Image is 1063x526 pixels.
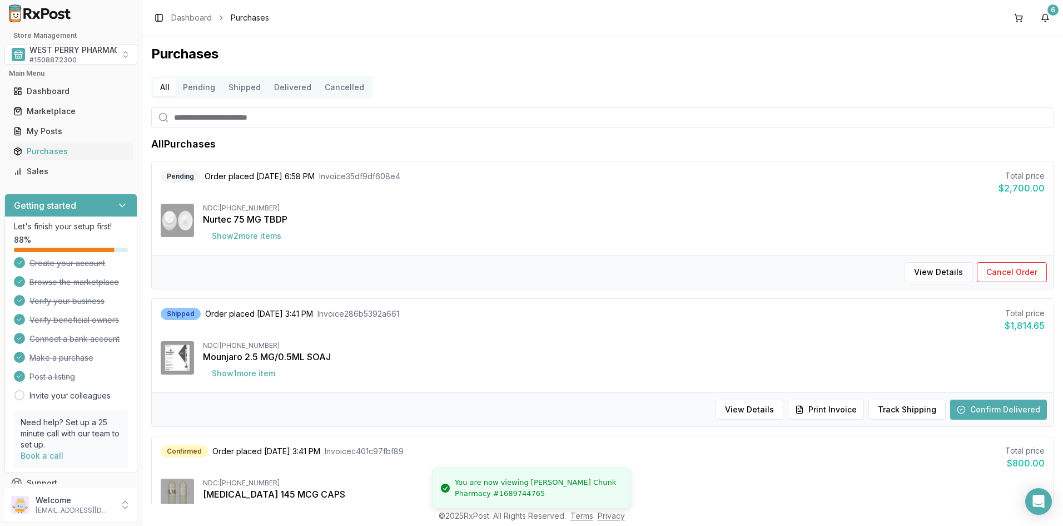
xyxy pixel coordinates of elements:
span: Invoice 286b5392a661 [317,308,399,319]
button: Purchases [4,142,137,160]
button: Dashboard [4,82,137,100]
p: Let's finish your setup first! [14,221,128,232]
div: Total price [999,170,1045,181]
span: Browse the marketplace [29,277,119,288]
div: Open Intercom Messenger [1025,488,1052,515]
button: Shipped [222,78,267,96]
span: Connect a bank account [29,333,120,345]
h2: Main Menu [9,69,133,78]
button: Marketplace [4,102,137,120]
img: RxPost Logo [4,4,76,22]
p: Need help? Set up a 25 minute call with our team to set up. [21,417,121,450]
div: Marketplace [13,106,128,117]
button: My Posts [4,122,137,140]
a: My Posts [9,121,133,141]
div: My Posts [13,126,128,137]
div: Dashboard [13,86,128,97]
a: Terms [570,511,593,520]
p: [EMAIL_ADDRESS][DOMAIN_NAME] [36,506,113,515]
button: Show2more items [203,226,290,246]
a: Sales [9,161,133,181]
span: Order placed [DATE] 6:58 PM [205,171,315,182]
div: You are now viewing [PERSON_NAME] Chunk Pharmacy #1689744765 [455,477,621,499]
div: NDC: [PHONE_NUMBER] [203,479,1045,488]
button: Track Shipping [868,400,946,420]
button: Sales [4,163,137,180]
span: # 1508872300 [29,56,77,65]
button: Select a view [4,45,137,65]
span: 88 % [14,234,31,245]
nav: breadcrumb [171,12,269,23]
div: Sales [13,166,128,177]
button: All [153,78,176,96]
div: $1,814.65 [1005,319,1045,332]
h3: Getting started [14,199,76,212]
p: Welcome [36,495,113,506]
div: Mounjaro 2.5 MG/0.5ML SOAJ [203,350,1045,363]
img: Mounjaro 2.5 MG/0.5ML SOAJ [161,341,194,375]
span: Order placed [DATE] 3:41 PM [205,308,313,319]
div: NDC: [PHONE_NUMBER] [203,341,1045,350]
span: Purchases [231,12,269,23]
a: Invite your colleagues [29,390,111,401]
div: Confirmed [161,445,208,458]
div: Purchases [13,146,128,157]
button: Confirm Delivered [950,400,1047,420]
div: NDC: [PHONE_NUMBER] [203,204,1045,213]
span: Make a purchase [29,352,93,363]
span: WEST PERRY PHARMACY INC [29,45,141,56]
span: Invoice 35df9df608e4 [319,171,400,182]
img: Nurtec 75 MG TBDP [161,204,194,237]
button: Print Invoice [788,400,864,420]
div: Total price [1005,308,1045,319]
img: User avatar [11,496,29,514]
div: Total price [1005,445,1045,456]
button: View Details [905,262,972,282]
span: Verify beneficial owners [29,314,119,326]
div: $2,700.00 [999,181,1045,195]
div: [MEDICAL_DATA] 145 MCG CAPS [203,488,1045,501]
a: Book a call [21,451,63,460]
button: View Details [716,400,783,420]
div: Pending [161,170,200,183]
button: Pending [176,78,222,96]
div: 6 [1047,4,1059,16]
span: Invoice c401c97fbf89 [325,446,404,457]
button: Show1more item [203,363,284,384]
h1: Purchases [151,45,1054,63]
a: Privacy [598,511,625,520]
span: Verify your business [29,296,105,307]
a: Purchases [9,141,133,161]
div: $800.00 [1005,456,1045,470]
button: Cancelled [318,78,371,96]
button: Delivered [267,78,318,96]
div: Nurtec 75 MG TBDP [203,213,1045,226]
span: Create your account [29,258,105,269]
button: Support [4,473,137,493]
button: Show1more item [203,501,284,521]
a: Dashboard [9,81,133,101]
img: Linzess 145 MCG CAPS [161,479,194,512]
button: 6 [1036,9,1054,27]
a: Marketplace [9,101,133,121]
span: Post a listing [29,371,75,382]
span: Order placed [DATE] 3:41 PM [212,446,320,457]
h1: All Purchases [151,136,216,152]
a: Dashboard [171,12,212,23]
div: Shipped [161,308,201,320]
h2: Store Management [4,31,137,40]
button: Cancel Order [977,262,1047,282]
